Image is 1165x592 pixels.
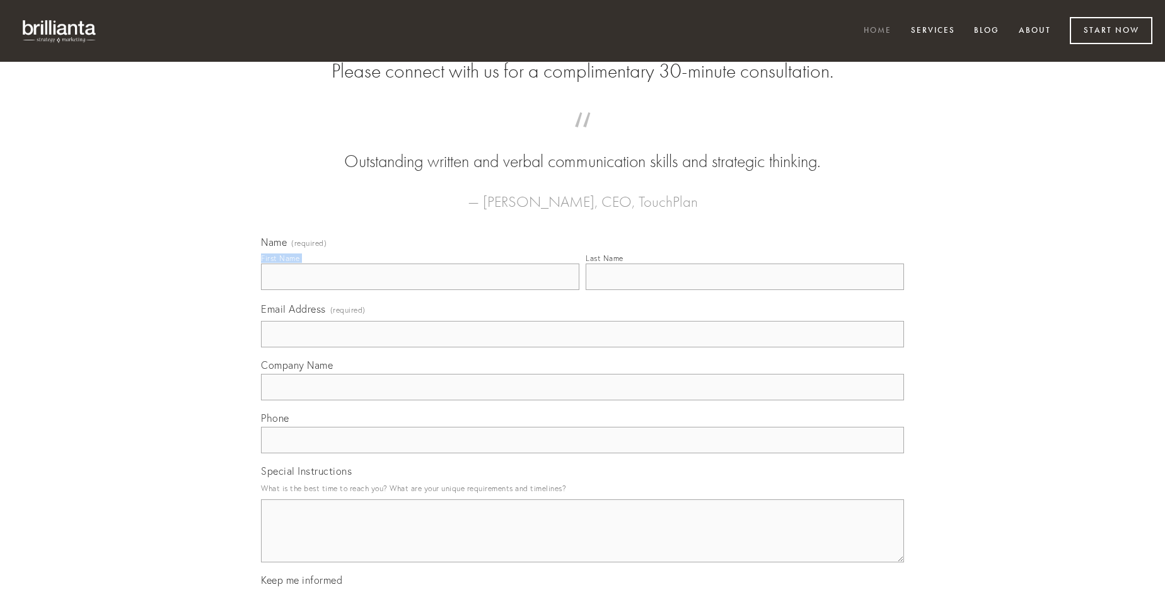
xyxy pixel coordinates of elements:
[281,125,884,149] span: “
[261,480,904,497] p: What is the best time to reach you? What are your unique requirements and timelines?
[13,13,107,49] img: brillianta - research, strategy, marketing
[261,359,333,371] span: Company Name
[261,412,289,424] span: Phone
[261,465,352,477] span: Special Instructions
[1070,17,1152,44] a: Start Now
[966,21,1007,42] a: Blog
[1011,21,1059,42] a: About
[281,125,884,174] blockquote: Outstanding written and verbal communication skills and strategic thinking.
[261,303,326,315] span: Email Address
[855,21,900,42] a: Home
[261,253,299,263] div: First Name
[261,59,904,83] h2: Please connect with us for a complimentary 30-minute consultation.
[903,21,963,42] a: Services
[261,236,287,248] span: Name
[281,174,884,214] figcaption: — [PERSON_NAME], CEO, TouchPlan
[586,253,623,263] div: Last Name
[261,574,342,586] span: Keep me informed
[330,301,366,318] span: (required)
[291,240,327,247] span: (required)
